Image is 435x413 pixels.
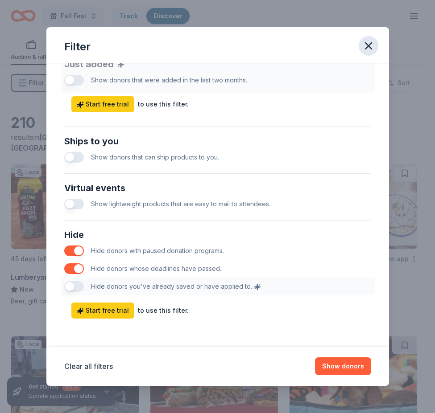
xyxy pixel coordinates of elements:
[77,305,129,316] span: Start free trial
[64,228,371,242] div: Hide
[64,134,371,148] div: Ships to you
[138,99,189,110] div: to use this filter.
[71,303,134,319] a: Start free trial
[91,265,221,272] span: Hide donors whose deadlines have passed.
[91,200,270,208] span: Show lightweight products that are easy to mail to attendees.
[64,40,91,54] div: Filter
[91,247,224,254] span: Hide donors with paused donation programs.
[64,181,371,195] div: Virtual events
[71,96,134,112] a: Start free trial
[64,361,113,372] button: Clear all filters
[315,357,371,375] button: Show donors
[77,99,129,110] span: Start free trial
[138,305,189,316] div: to use this filter.
[91,153,219,161] span: Show donors that can ship products to you.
